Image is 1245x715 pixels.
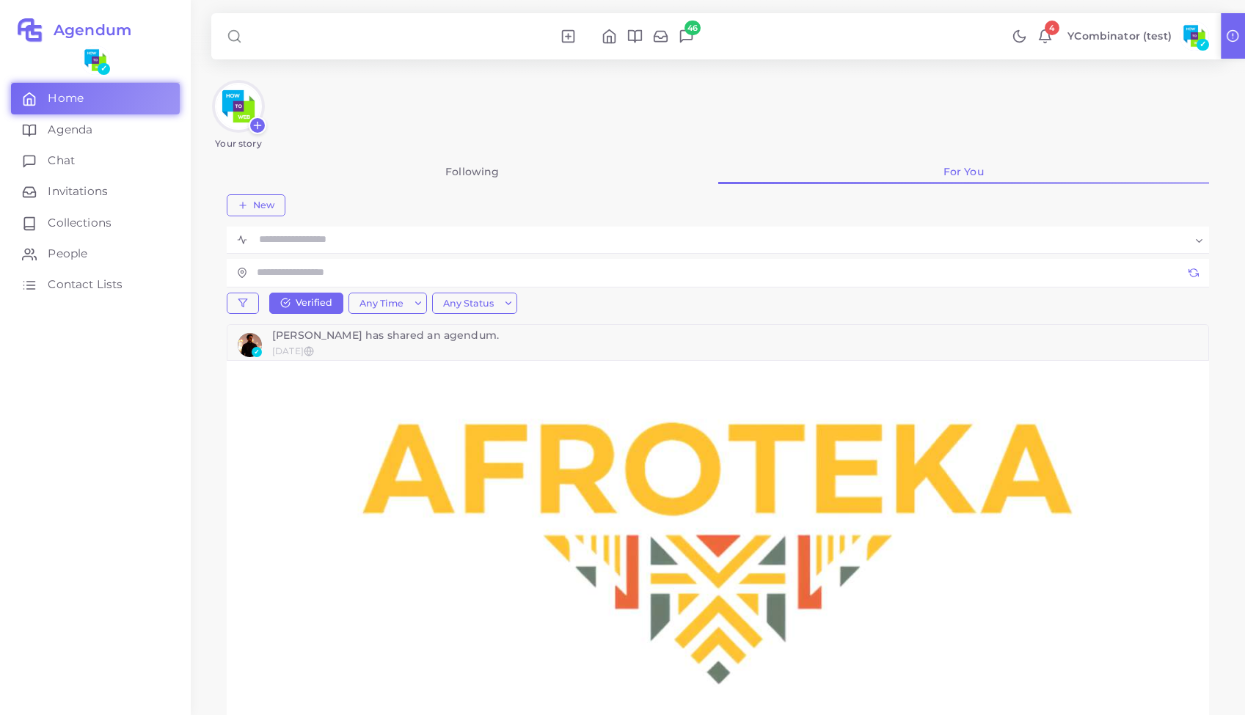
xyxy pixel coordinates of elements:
[269,293,343,315] button: Verified
[272,330,1198,340] div: [PERSON_NAME] has shared an agendum.
[648,28,673,44] li: Invitations
[215,139,261,149] div: Your story
[48,215,112,231] span: Collections
[252,227,1209,253] div: Search for option
[48,153,75,169] span: Chat
[1197,39,1209,51] span: ✓
[622,28,648,44] li: Agenda
[1045,21,1059,35] span: 4
[11,208,180,238] a: Collections
[43,21,131,39] h2: Agendum
[253,201,274,210] span: New
[11,114,180,145] a: Agenda
[272,345,304,356] small: [DATE]
[1032,28,1058,44] a: 4
[684,21,700,35] span: 46
[254,230,1190,249] input: Search for option
[252,347,262,357] span: ✓
[11,176,180,207] a: Invitations
[1061,21,1215,51] a: YCombinator (test)**** *✓
[48,246,87,262] span: People
[48,276,123,293] span: Contact Lists
[673,28,699,44] li: Chat
[1067,29,1172,44] p: YCombinator (test)
[227,293,259,315] button: filter-btn
[596,28,622,44] li: Home
[11,269,180,300] a: Contact Lists
[555,28,581,44] li: New Agendum
[432,293,517,314] button: Any Status
[11,83,180,114] a: Home
[11,145,180,176] a: Chat
[98,63,110,76] span: ✓
[227,159,718,184] a: Following
[11,238,180,269] a: People
[48,122,92,138] span: Agenda
[227,194,285,216] button: New
[673,28,699,44] a: 46
[48,90,84,106] span: Home
[718,159,1210,184] a: For You
[348,293,427,314] button: Any Time
[48,183,108,199] span: Invitations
